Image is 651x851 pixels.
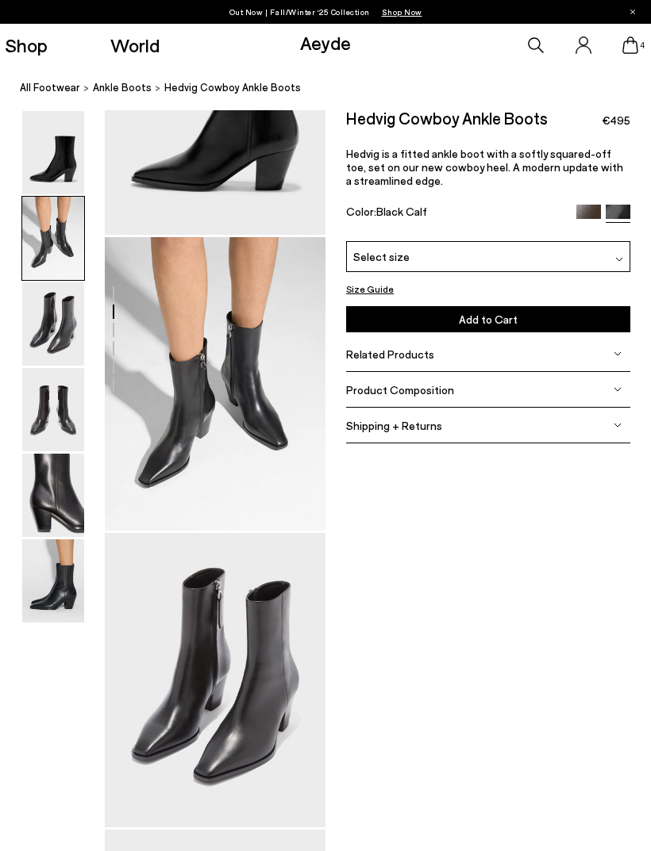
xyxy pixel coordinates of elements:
img: Hedvig Cowboy Ankle Boots - Image 5 [22,454,84,537]
a: Shop [5,36,48,55]
button: Add to Cart [346,306,630,332]
img: Hedvig Cowboy Ankle Boots - Image 3 [22,282,84,366]
img: svg%3E [614,385,622,393]
span: 4 [638,41,646,50]
nav: breadcrumb [20,67,651,110]
span: Navigate to /collections/new-in [382,7,422,17]
a: 4 [622,36,638,54]
p: Out Now | Fall/Winter ‘25 Collection [229,4,422,20]
button: Size Guide [346,281,394,297]
img: Hedvig Cowboy Ankle Boots - Image 4 [22,368,84,451]
a: Aeyde [300,31,351,54]
a: World [110,36,160,55]
span: Select size [353,248,410,265]
img: Hedvig Cowboy Ankle Boots - Image 2 [22,197,84,280]
p: Hedvig is a fitted ankle boot with a softly squared-off toe, set on our new cowboy heel. A modern... [346,147,630,187]
a: All Footwear [20,79,80,96]
span: Related Products [346,347,434,361]
span: Black Calf [376,205,427,218]
span: €495 [602,113,630,128]
img: svg%3E [614,350,622,358]
span: ankle boots [93,81,152,94]
div: Color: [346,205,568,223]
img: Hedvig Cowboy Ankle Boots - Image 1 [22,111,84,194]
span: Product Composition [346,383,454,397]
span: Hedvig Cowboy Ankle Boots [164,79,301,96]
img: Hedvig Cowboy Ankle Boots - Image 6 [22,539,84,623]
a: ankle boots [93,79,152,96]
h2: Hedvig Cowboy Ankle Boots [346,110,548,126]
span: Add to Cart [459,312,518,326]
span: Shipping + Returns [346,419,442,432]
img: svg%3E [615,255,623,263]
img: svg%3E [614,421,622,429]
